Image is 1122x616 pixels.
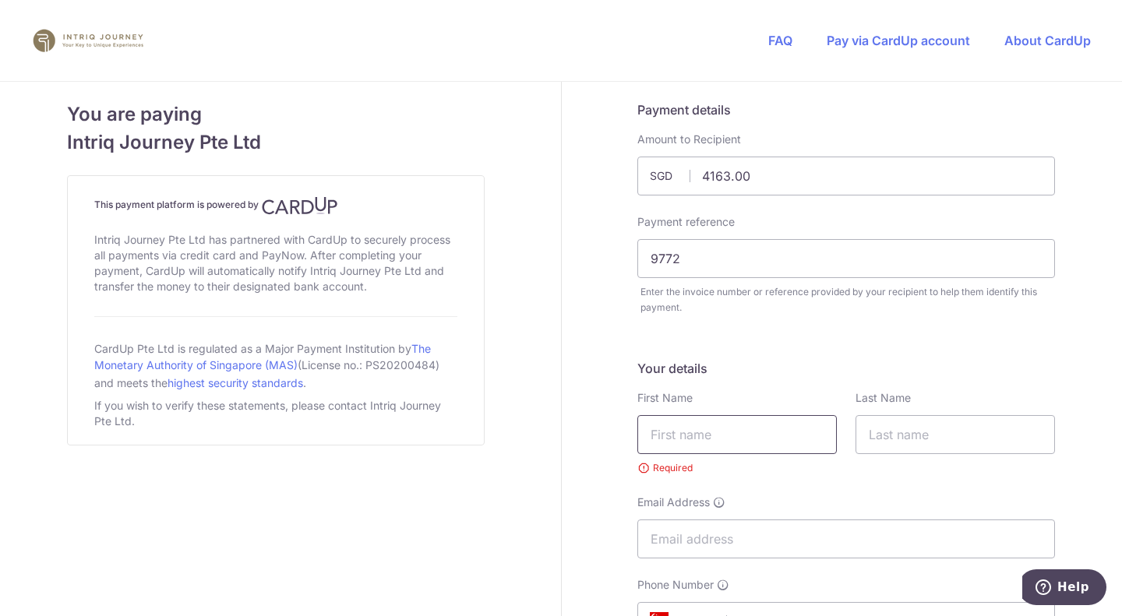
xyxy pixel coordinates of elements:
input: Last name [856,415,1055,454]
h4: This payment platform is powered by [94,196,457,215]
small: Required [637,460,837,476]
div: Intriq Journey Pte Ltd has partnered with CardUp to securely process all payments via credit card... [94,229,457,297]
a: highest security standards [168,376,303,389]
span: Phone Number [637,577,714,593]
label: Last Name [856,390,911,406]
a: FAQ [768,33,792,48]
a: About CardUp [1004,33,1091,48]
label: Payment reference [637,214,735,230]
label: First Name [637,390,693,406]
span: You are paying [67,100,485,128]
iframe: Opens a widget where you can find more information [1022,569,1106,608]
span: SGD [650,168,690,184]
input: First name [637,415,837,454]
span: Intriq Journey Pte Ltd [67,128,485,157]
input: Payment amount [637,157,1055,195]
a: Pay via CardUp account [827,33,970,48]
h5: Payment details [637,100,1055,119]
div: Enter the invoice number or reference provided by your recipient to help them identify this payment. [640,284,1055,315]
label: Amount to Recipient [637,132,741,147]
div: CardUp Pte Ltd is regulated as a Major Payment Institution by (License no.: PS20200484) and meets... [94,336,457,395]
img: CardUp [262,196,338,215]
div: If you wish to verify these statements, please contact Intriq Journey Pte Ltd. [94,395,457,432]
h5: Your details [637,359,1055,378]
span: Email Address [637,495,710,510]
input: Email address [637,519,1055,558]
